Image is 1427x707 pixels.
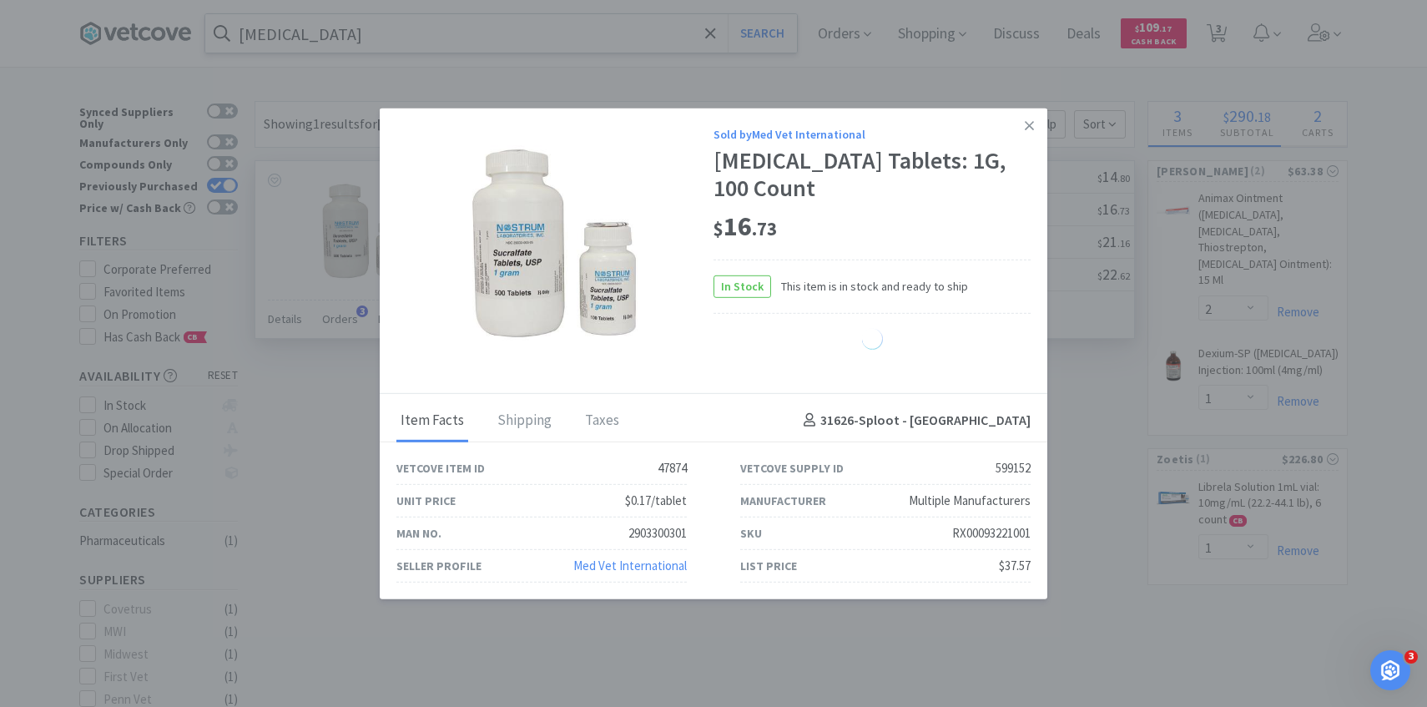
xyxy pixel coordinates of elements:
[493,400,556,442] div: Shipping
[396,556,482,574] div: Seller Profile
[658,458,687,478] div: 47874
[740,556,797,574] div: List Price
[740,491,826,509] div: Manufacturer
[740,458,844,477] div: Vetcove Supply ID
[713,147,1031,203] div: [MEDICAL_DATA] Tablets: 1G, 100 Count
[1404,650,1418,664] span: 3
[713,217,724,240] span: $
[446,137,663,354] img: 8d3abe031c4e4a0dbf2352bbc754f935_274977.jpeg
[713,210,777,243] span: 16
[999,556,1031,576] div: $37.57
[713,124,1031,143] div: Sold by Med Vet International
[996,458,1031,478] div: 599152
[396,523,441,542] div: Man No.
[573,558,687,573] a: Med Vet International
[1370,650,1410,690] iframe: Intercom live chat
[909,491,1031,511] div: Multiple Manufacturers
[396,491,456,509] div: Unit Price
[740,523,762,542] div: SKU
[396,458,485,477] div: Vetcove Item ID
[581,400,623,442] div: Taxes
[625,491,687,511] div: $0.17/tablet
[752,217,777,240] span: . 73
[396,400,468,442] div: Item Facts
[797,410,1031,432] h4: 31626 - Sploot - [GEOGRAPHIC_DATA]
[714,275,770,296] span: In Stock
[771,277,968,295] span: This item is in stock and ready to ship
[628,523,687,543] div: 2903300301
[952,523,1031,543] div: RX00093221001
